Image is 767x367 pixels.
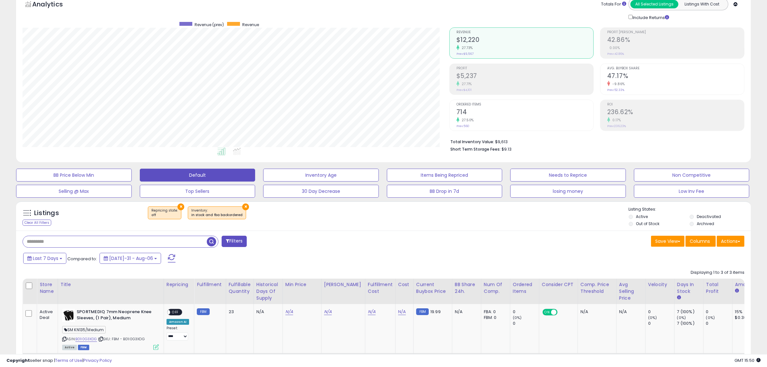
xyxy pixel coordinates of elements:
h5: Listings [34,209,59,218]
label: Deactivated [697,214,721,219]
button: [DATE]-31 - Aug-06 [100,253,161,264]
small: Days In Stock. [677,295,681,301]
h2: $5,237 [456,72,593,81]
h2: 236.62% [607,108,744,117]
small: Amazon Fees. [735,288,739,294]
img: 41XbYvQXzWL._SL40_.jpg [62,309,75,322]
div: Min Price [285,281,319,288]
a: N/A [368,309,376,315]
a: N/A [398,309,406,315]
div: Days In Stock [677,281,701,295]
label: Active [636,214,648,219]
span: Avg. Buybox Share [607,67,744,70]
button: Selling @ Max [16,185,132,198]
div: Fulfillment Cost [368,281,393,295]
button: BB Drop in 7d [387,185,503,198]
button: Items Being Repriced [387,169,503,182]
span: FBM [78,345,90,350]
div: 0 [513,321,539,326]
span: Ordered Items [456,103,593,106]
span: Profit [PERSON_NAME] [607,31,744,34]
small: Prev: $9,567 [456,52,474,56]
div: Current Buybox Price [416,281,449,295]
div: Historical Days Of Supply [256,281,280,302]
div: Store Name [40,281,55,295]
div: seller snap | | [6,358,112,364]
button: Top Sellers [140,185,255,198]
div: Consider CPT [542,281,575,288]
span: SM KN135/Medium [62,326,106,333]
div: Fulfillment [197,281,223,288]
button: Actions [717,236,744,247]
button: Non Competitive [634,169,750,182]
small: 0.17% [610,118,621,123]
span: [DATE]-31 - Aug-06 [109,255,153,262]
div: 7 (100%) [677,321,703,326]
span: Repricing state : [151,208,178,218]
div: 0 [706,309,732,315]
strong: Copyright [6,357,30,363]
small: -9.86% [610,82,625,86]
a: N/A [285,309,293,315]
div: Avg Selling Price [619,281,643,302]
button: Save View [651,236,685,247]
div: Repricing [167,281,191,288]
span: $9.13 [502,146,512,152]
div: Active Deal [40,309,53,321]
span: OFF [170,310,180,315]
div: Comp. Price Threshold [580,281,614,295]
button: 30 Day Decrease [263,185,379,198]
small: 27.73% [459,45,473,50]
div: N/A [580,309,611,315]
small: 0.00% [607,45,620,50]
a: N/A [324,309,332,315]
small: (0%) [513,315,522,320]
a: B01I0G3XDG [75,336,97,342]
div: Fulfillable Quantity [229,281,251,295]
div: Totals For [601,1,626,7]
button: × [177,203,184,210]
div: Num of Comp. [484,281,507,295]
small: 27.71% [459,82,472,86]
button: losing money [510,185,626,198]
small: (0%) [677,315,686,320]
span: Profit [456,67,593,70]
button: Last 7 Days [23,253,66,264]
div: Preset: [167,326,189,341]
h2: 714 [456,108,593,117]
small: Prev: 42.86% [607,52,624,56]
span: | SKU: FBM - B01I0G3XDG [98,336,145,342]
div: Include Returns [624,14,677,21]
b: Short Term Storage Fees: [450,146,501,152]
div: 0 [648,321,674,326]
span: Revenue [242,22,259,27]
div: Amazon AI [167,319,189,325]
button: Inventory Age [263,169,379,182]
div: Displaying 1 to 3 of 3 items [691,270,744,276]
span: Columns [690,238,710,244]
div: [PERSON_NAME] [324,281,362,288]
div: N/A [256,309,278,315]
div: N/A [619,309,640,315]
span: ON [543,310,551,315]
label: Archived [697,221,714,226]
span: 19.99 [430,309,441,315]
small: Prev: $4,101 [456,88,472,92]
small: FBM [197,308,209,315]
button: Columns [686,236,716,247]
label: Out of Stock [636,221,659,226]
p: Listing States: [629,206,751,213]
div: 0 [706,321,732,326]
span: 2025-08-14 15:50 GMT [734,357,761,363]
h2: 42.86% [607,36,744,45]
div: 23 [229,309,249,315]
div: in stock and fba backordered [191,213,243,217]
span: Inventory : [191,208,243,218]
div: FBA: 0 [484,309,505,315]
span: Revenue (prev) [195,22,224,27]
div: Clear All Filters [23,220,51,226]
small: Prev: 236.23% [607,124,626,128]
li: $9,613 [450,137,740,145]
h2: $12,220 [456,36,593,45]
div: Total Profit [706,281,730,295]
